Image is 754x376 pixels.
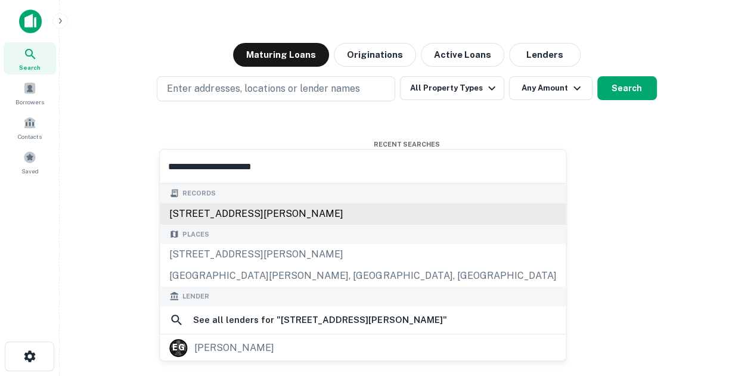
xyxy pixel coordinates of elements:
[182,188,216,198] span: Records
[334,43,416,67] button: Originations
[21,166,39,176] span: Saved
[233,43,329,67] button: Maturing Loans
[157,76,395,101] button: Enter addresses, locations or lender names
[182,229,209,240] span: Places
[18,132,42,141] span: Contacts
[167,82,359,96] p: Enter addresses, locations or lender names
[509,76,592,100] button: Any Amount
[4,146,56,178] a: Saved
[194,339,274,357] div: [PERSON_NAME]
[4,42,56,74] a: Search
[15,97,44,107] span: Borrowers
[193,313,446,327] h6: See all lenders for " [STREET_ADDRESS][PERSON_NAME] "
[160,244,566,265] div: [STREET_ADDRESS][PERSON_NAME]
[172,341,184,354] p: E G
[597,76,657,100] button: Search
[160,203,566,225] div: [STREET_ADDRESS][PERSON_NAME]
[19,10,42,33] img: capitalize-icon.png
[160,335,566,361] a: E G[PERSON_NAME]
[694,281,754,338] iframe: Chat Widget
[421,43,504,67] button: Active Loans
[160,265,566,287] div: [GEOGRAPHIC_DATA][PERSON_NAME], [GEOGRAPHIC_DATA], [GEOGRAPHIC_DATA]
[182,291,209,302] span: Lender
[509,43,581,67] button: Lenders
[19,63,41,72] span: Search
[318,139,497,150] span: Recent Searches
[400,76,504,100] button: All Property Types
[4,111,56,144] a: Contacts
[4,77,56,109] a: Borrowers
